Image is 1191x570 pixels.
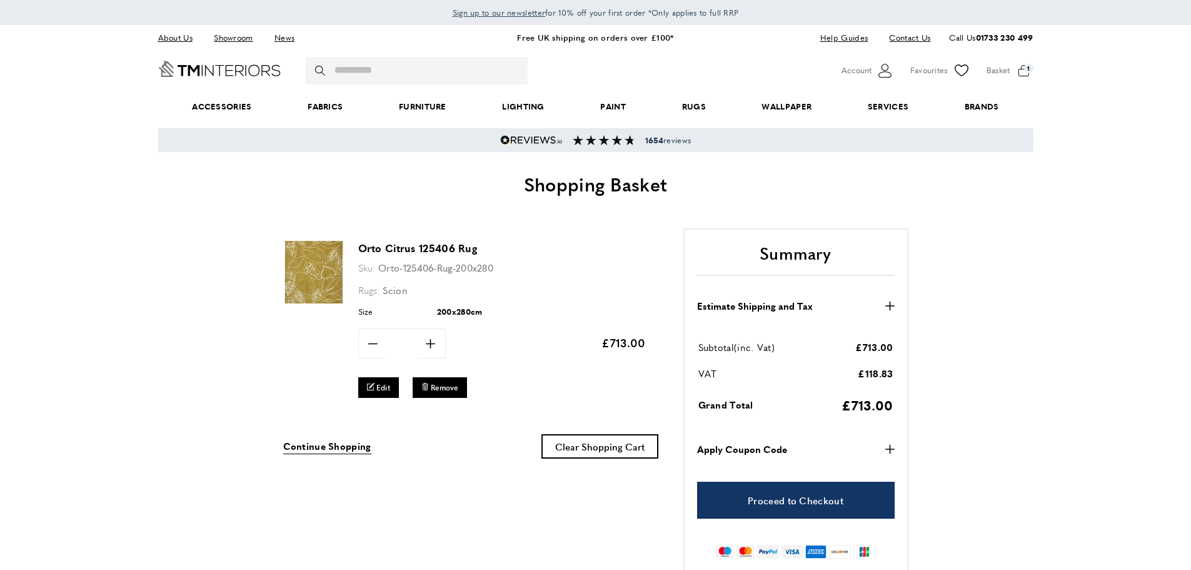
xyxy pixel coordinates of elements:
[358,241,478,255] a: Orto Citrus 125406 Rug
[976,31,1033,43] a: 01733 230 499
[697,442,787,457] strong: Apply Coupon Code
[811,29,877,46] a: Help Guides
[541,434,658,459] button: Clear Shopping Cart
[453,6,546,19] a: Sign up to our newsletter
[315,57,328,84] button: Search
[555,440,645,453] span: Clear Shopping Cart
[842,64,872,77] span: Account
[283,439,371,452] span: Continue Shopping
[453,7,546,18] span: Sign up to our newsletter
[358,305,433,318] span: Size
[279,88,371,126] a: Fabrics
[716,545,734,559] img: maestro
[781,545,802,559] img: visa
[734,340,775,354] span: (inc. Vat)
[573,135,635,145] img: Reviews section
[358,261,376,274] span: Sku:
[164,88,279,126] span: Accessories
[698,367,717,380] span: VAT
[158,61,281,77] a: Go to Home page
[842,395,893,414] span: £713.00
[371,88,474,126] a: Furniture
[855,340,893,354] span: £713.00
[500,135,563,145] img: Reviews.io 5 stars
[601,335,645,350] span: £713.00
[654,88,734,126] a: Rugs
[378,261,493,274] span: Orto-125406-Rug-200x280
[475,88,573,126] a: Lighting
[910,64,948,77] span: Favourites
[858,367,893,380] span: £118.83
[697,442,895,457] button: Apply Coupon Code
[736,545,755,559] img: mastercard
[431,382,458,393] span: Remove
[698,398,753,411] span: Grand Total
[383,283,408,297] span: Scion
[645,135,663,146] strong: 1654
[358,283,381,297] span: Rugs:
[880,29,930,46] a: Contact Us
[697,482,895,519] a: Proceed to Checkout
[517,31,673,43] a: Free UK shipping on orders over £100*
[910,61,971,80] a: Favourites
[937,88,1027,126] a: Brands
[413,377,467,398] button: Remove Orto Citrus 125406 Rug 200x280 cm
[853,545,875,559] img: jcb
[842,61,895,80] button: Customer Account
[283,439,371,454] a: Continue Shopping
[697,298,813,313] strong: Estimate Shipping and Tax
[158,29,202,46] a: About Us
[573,88,654,126] a: Paint
[734,88,840,126] a: Wallpaper
[265,29,304,46] a: News
[697,242,895,276] h2: Summary
[645,135,691,145] span: reviews
[698,340,734,354] span: Subtotal
[829,545,851,559] img: discover
[757,545,779,559] img: paypal
[283,295,346,305] a: Orto Citrus 125406 Rug
[437,305,483,318] div: 200x280cm
[524,170,668,197] span: Shopping Basket
[453,7,739,18] span: for 10% off your first order *Only applies to full RRP
[697,298,895,313] button: Estimate Shipping and Tax
[376,382,390,393] span: Edit
[283,241,346,303] img: Orto Citrus 125406 Rug
[358,377,400,398] a: Edit Orto Citrus 125406 Rug 200x280 cm
[949,31,1033,44] p: Call Us
[204,29,262,46] a: Showroom
[805,545,827,559] img: american-express
[840,88,937,126] a: Services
